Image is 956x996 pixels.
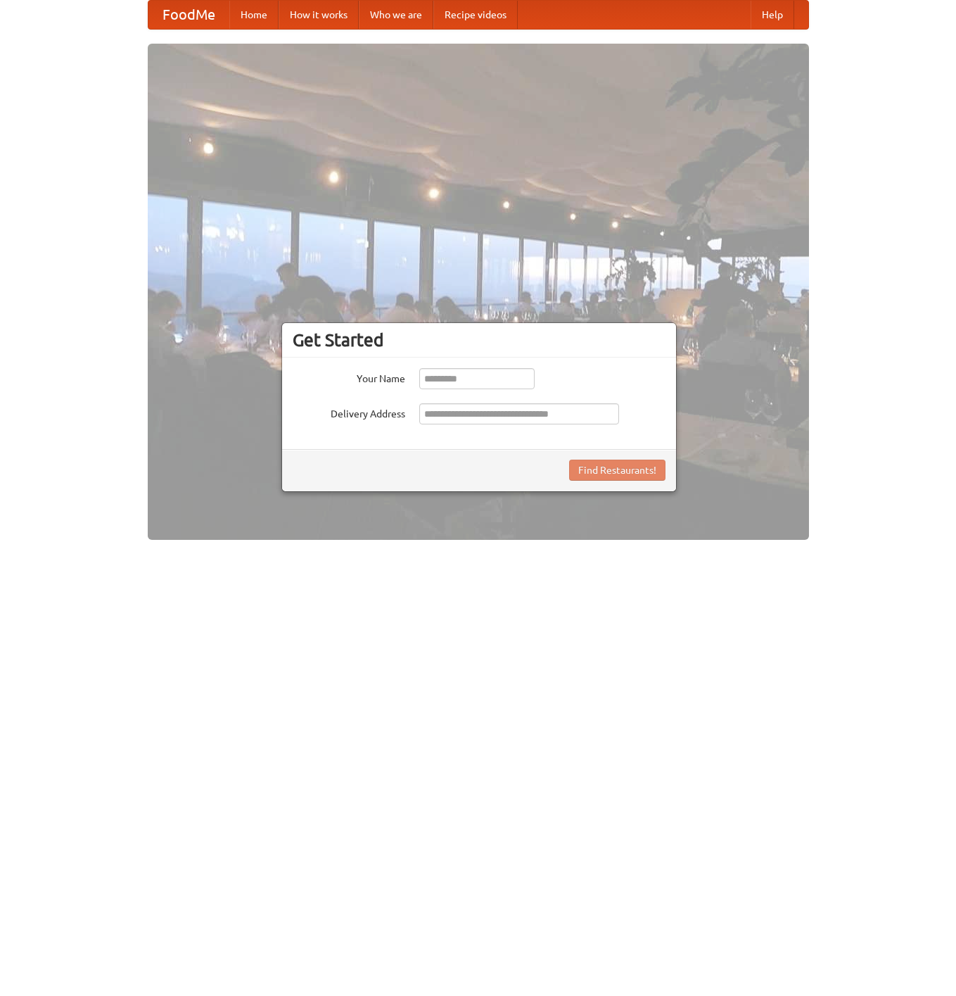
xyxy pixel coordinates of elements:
[433,1,518,29] a: Recipe videos
[751,1,794,29] a: Help
[148,1,229,29] a: FoodMe
[293,329,665,351] h3: Get Started
[293,368,405,386] label: Your Name
[229,1,279,29] a: Home
[293,403,405,421] label: Delivery Address
[359,1,433,29] a: Who we are
[569,460,665,481] button: Find Restaurants!
[279,1,359,29] a: How it works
